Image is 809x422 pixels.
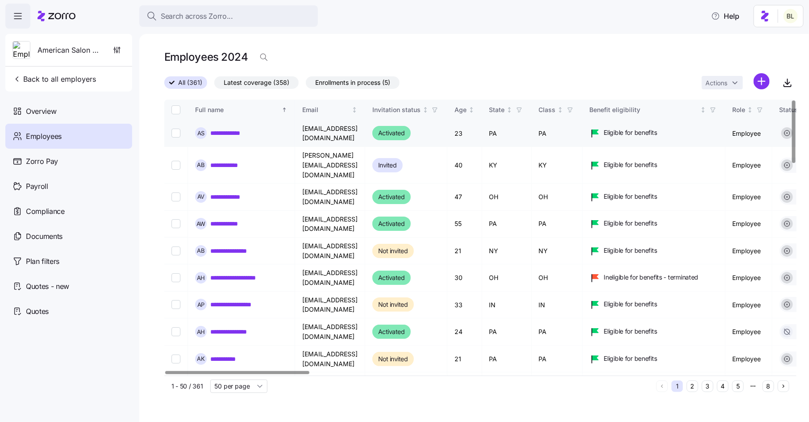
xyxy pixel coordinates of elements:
[315,77,390,88] span: Enrollments in process (5)
[532,184,583,210] td: OH
[295,318,365,346] td: [EMAIL_ADDRESS][DOMAIN_NAME]
[604,300,657,309] span: Eligible for benefits
[447,120,482,147] td: 23
[482,184,532,210] td: OH
[302,105,350,115] div: Email
[5,124,132,149] a: Employees
[732,380,744,392] button: 5
[784,9,798,23] img: 2fabda6663eee7a9d0b710c60bc473af
[295,120,365,147] td: [EMAIL_ADDRESS][DOMAIN_NAME]
[604,327,657,336] span: Eligible for benefits
[26,106,56,117] span: Overview
[5,199,132,224] a: Compliance
[26,256,59,267] span: Plan filters
[351,107,358,113] div: Not sorted
[224,77,289,88] span: Latest coverage (358)
[378,272,405,283] span: Activated
[378,299,408,310] span: Not invited
[726,264,772,291] td: Employee
[482,238,532,264] td: NY
[378,160,397,171] span: Invited
[5,249,132,274] a: Plan filters
[5,174,132,199] a: Payroll
[532,346,583,372] td: PA
[482,120,532,147] td: PA
[295,292,365,318] td: [EMAIL_ADDRESS][DOMAIN_NAME]
[700,107,706,113] div: Not sorted
[604,160,657,169] span: Eligible for benefits
[5,149,132,174] a: Zorro Pay
[702,76,743,89] button: Actions
[164,50,248,64] h1: Employees 2024
[5,274,132,299] a: Quotes - new
[447,264,482,291] td: 30
[295,184,365,210] td: [EMAIL_ADDRESS][DOMAIN_NAME]
[482,264,532,291] td: OH
[171,382,203,391] span: 1 - 50 / 361
[26,181,48,192] span: Payroll
[197,162,205,168] span: A B
[726,100,772,120] th: RoleNot sorted
[747,107,753,113] div: Not sorted
[295,264,365,291] td: [EMAIL_ADDRESS][DOMAIN_NAME]
[197,130,205,136] span: A S
[489,105,505,115] div: State
[378,246,408,256] span: Not invited
[656,380,668,392] button: Previous page
[726,292,772,318] td: Employee
[604,246,657,255] span: Eligible for benefits
[604,219,657,228] span: Eligible for benefits
[372,105,421,115] div: Invitation status
[5,99,132,124] a: Overview
[539,105,556,115] div: Class
[295,346,365,372] td: [EMAIL_ADDRESS][DOMAIN_NAME]
[26,206,65,217] span: Compliance
[447,100,482,120] th: AgeNot sorted
[195,105,280,115] div: Full name
[447,184,482,210] td: 47
[726,211,772,238] td: Employee
[422,107,429,113] div: Not sorted
[532,292,583,318] td: IN
[378,192,405,202] span: Activated
[197,275,205,281] span: A H
[26,281,69,292] span: Quotes - new
[171,273,180,282] input: Select record 6
[532,264,583,291] td: OH
[447,238,482,264] td: 21
[171,161,180,170] input: Select record 2
[455,105,467,115] div: Age
[197,329,205,335] span: A H
[532,238,583,264] td: NY
[532,147,583,184] td: KY
[506,107,513,113] div: Not sorted
[196,221,206,227] span: A W
[733,105,746,115] div: Role
[171,129,180,138] input: Select record 1
[763,380,774,392] button: 8
[295,211,365,238] td: [EMAIL_ADDRESS][DOMAIN_NAME]
[171,192,180,201] input: Select record 3
[13,42,30,59] img: Employer logo
[604,192,657,201] span: Eligible for benefits
[532,211,583,238] td: PA
[726,318,772,346] td: Employee
[197,302,205,308] span: A P
[447,318,482,346] td: 24
[711,11,739,21] span: Help
[532,318,583,346] td: PA
[188,100,295,120] th: Full nameSorted ascending
[197,194,205,200] span: A V
[13,74,96,84] span: Back to all employers
[468,107,475,113] div: Not sorted
[378,218,405,229] span: Activated
[26,131,62,142] span: Employees
[171,219,180,228] input: Select record 4
[754,73,770,89] svg: add icon
[378,128,405,138] span: Activated
[171,105,180,114] input: Select all records
[482,211,532,238] td: PA
[704,7,746,25] button: Help
[557,107,563,113] div: Not sorted
[197,248,205,254] span: A B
